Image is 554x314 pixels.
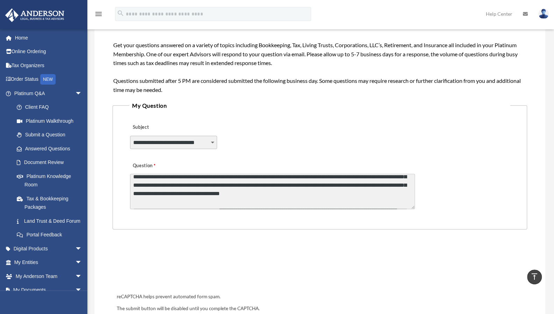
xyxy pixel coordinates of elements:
[5,72,93,87] a: Order StatusNEW
[5,86,93,100] a: Platinum Q&Aarrow_drop_down
[75,242,89,256] span: arrow_drop_down
[130,161,184,171] label: Question
[94,12,103,18] a: menu
[5,58,93,72] a: Tax Organizers
[94,10,103,18] i: menu
[530,272,539,281] i: vertical_align_top
[117,9,124,17] i: search
[130,123,196,133] label: Subject
[10,128,89,142] a: Submit a Question
[10,214,93,228] a: Land Trust & Deed Forum
[5,283,93,297] a: My Documentsarrow_drop_down
[129,101,510,110] legend: My Question
[5,31,93,45] a: Home
[3,8,66,22] img: Anderson Advisors Platinum Portal
[115,251,221,278] iframe: reCAPTCHA
[114,293,526,301] div: reCAPTCHA helps prevent automated form spam.
[75,86,89,101] span: arrow_drop_down
[75,256,89,270] span: arrow_drop_down
[10,169,93,192] a: Platinum Knowledge Room
[75,283,89,298] span: arrow_drop_down
[10,100,93,114] a: Client FAQ
[10,156,93,170] a: Document Review
[5,256,93,270] a: My Entitiesarrow_drop_down
[10,142,93,156] a: Answered Questions
[10,228,93,242] a: Portal Feedback
[538,9,549,19] img: User Pic
[527,270,542,284] a: vertical_align_top
[5,45,93,59] a: Online Ordering
[40,74,56,85] div: NEW
[10,114,93,128] a: Platinum Walkthrough
[75,269,89,284] span: arrow_drop_down
[114,305,526,313] div: The submit button will be disabled until you complete the CAPTCHA.
[5,242,93,256] a: Digital Productsarrow_drop_down
[5,269,93,283] a: My Anderson Teamarrow_drop_down
[10,192,93,214] a: Tax & Bookkeeping Packages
